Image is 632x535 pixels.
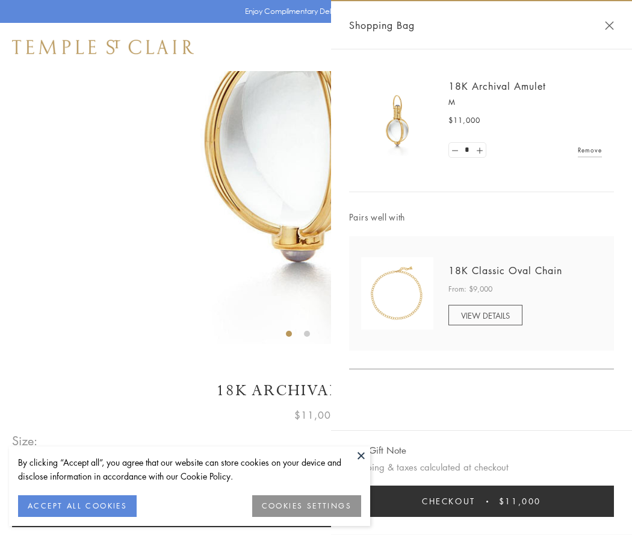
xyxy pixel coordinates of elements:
[12,431,39,451] span: Size:
[349,460,614,475] p: Shipping & taxes calculated at checkout
[448,96,602,108] p: M
[605,21,614,30] button: Close Shopping Bag
[448,114,480,127] span: $11,000
[448,80,546,93] a: 18K Archival Amulet
[349,210,614,224] span: Pairs well with
[578,143,602,157] a: Remove
[449,143,461,158] a: Set quantity to 0
[18,455,361,483] div: By clicking “Accept all”, you agree that our website can store cookies on your device and disclos...
[349,443,406,458] button: Add Gift Note
[448,305,522,325] a: VIEW DETAILS
[361,84,433,157] img: 18K Archival Amulet
[252,495,361,517] button: COOKIES SETTINGS
[12,380,620,401] h1: 18K Archival Amulet
[294,407,338,423] span: $11,000
[12,40,194,54] img: Temple St. Clair
[461,310,510,321] span: VIEW DETAILS
[422,495,476,508] span: Checkout
[349,17,415,33] span: Shopping Bag
[448,264,562,277] a: 18K Classic Oval Chain
[361,257,433,330] img: N88865-OV18
[349,486,614,517] button: Checkout $11,000
[473,143,485,158] a: Set quantity to 2
[499,495,541,508] span: $11,000
[245,5,382,17] p: Enjoy Complimentary Delivery & Returns
[18,495,137,517] button: ACCEPT ALL COOKIES
[448,283,492,295] span: From: $9,000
